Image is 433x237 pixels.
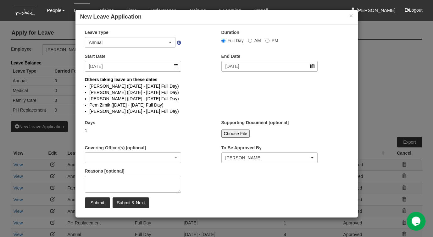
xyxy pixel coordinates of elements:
div: [PERSON_NAME] [225,155,310,161]
label: Leave Type [85,29,108,36]
input: d/m/yyyy [221,61,318,72]
button: Evelyn Lim [221,152,318,163]
input: Choose File [221,130,250,138]
span: Full Day [228,38,244,43]
label: Start Date [85,53,106,59]
li: [PERSON_NAME] ([DATE] - [DATE] Full Day) [90,108,344,114]
button: Annual [85,37,176,48]
iframe: chat widget [407,212,427,231]
label: Reasons [optional] [85,168,125,174]
label: To Be Approved By [221,145,262,151]
b: New Leave Application [80,14,142,20]
b: Others taking leave on these dates [85,77,158,82]
label: Duration [221,29,240,36]
div: 1 [85,127,181,134]
li: Pem Zimik ([DATE] - [DATE] Full Day) [90,102,344,108]
li: [PERSON_NAME] ([DATE] - [DATE] Full Day) [90,83,344,89]
input: d/m/yyyy [85,61,181,72]
li: [PERSON_NAME] ([DATE] - [DATE] Full Day) [90,89,344,96]
label: Supporting Document [optional] [221,119,289,126]
label: Days [85,119,95,126]
input: Submit & Next [113,197,149,208]
button: × [349,12,353,19]
li: [PERSON_NAME] ([DATE] - [DATE] Full Day) [90,96,344,102]
div: Annual [89,39,168,46]
label: Covering Officer(s) [optional] [85,145,146,151]
span: AM [254,38,261,43]
span: PM [272,38,278,43]
input: Submit [85,197,110,208]
label: End Date [221,53,241,59]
